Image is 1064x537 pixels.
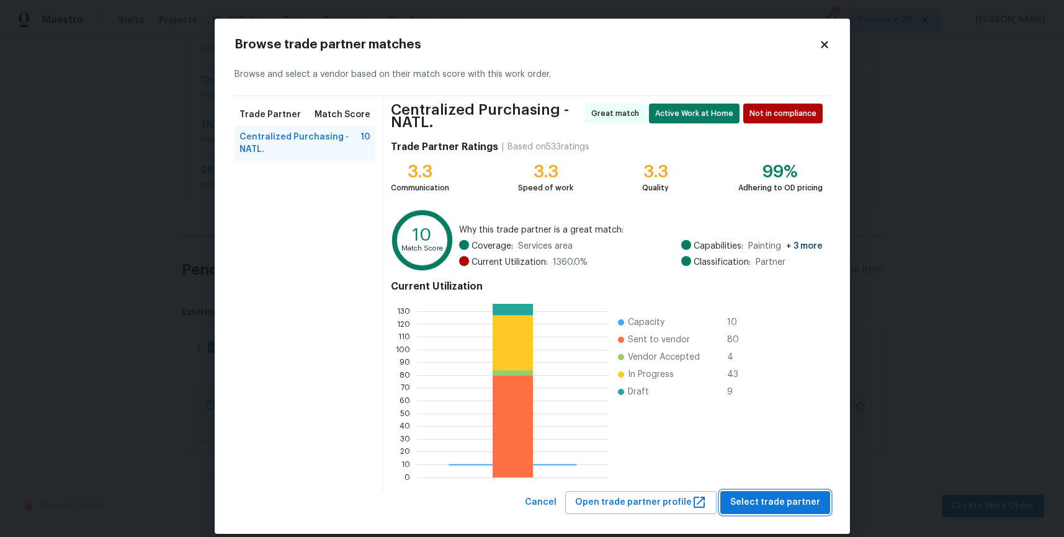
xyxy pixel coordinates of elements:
span: Not in compliance [749,107,821,120]
text: Match Score [402,245,444,252]
text: 10 [413,226,432,244]
div: Speed of work [518,182,573,194]
span: Draft [628,386,649,398]
span: 9 [727,386,747,398]
h4: Current Utilization [391,280,822,293]
span: Trade Partner [239,109,301,121]
span: 4 [727,351,747,363]
div: | [498,141,507,153]
span: + 3 more [786,242,823,251]
span: Open trade partner profile [575,495,707,510]
h4: Trade Partner Ratings [391,141,498,153]
span: Centralized Purchasing - NATL. [239,131,361,156]
span: Why this trade partner is a great match: [459,224,823,236]
text: 80 [400,371,411,379]
text: 20 [401,448,411,456]
span: Classification: [694,256,751,268]
text: 0 [405,474,411,481]
span: Coverage: [472,240,513,252]
span: 80 [727,334,747,346]
button: Cancel [520,491,561,514]
text: 50 [401,410,411,417]
span: Painting [748,240,823,252]
div: 99% [738,166,823,178]
span: Select trade partner [730,495,820,510]
span: 1360.0 % [553,256,588,268]
span: Centralized Purchasing - NATL. [391,104,581,128]
span: Active Work at Home [655,107,738,120]
div: 3.3 [518,166,573,178]
text: 30 [401,435,411,443]
span: Great match [591,107,644,120]
text: 60 [400,397,411,404]
span: 43 [727,368,747,381]
text: 120 [398,321,411,328]
div: Quality [642,182,669,194]
span: Services area [518,240,573,252]
div: Adhering to OD pricing [738,182,823,194]
span: In Progress [628,368,674,381]
text: 130 [398,308,411,315]
span: 10 [360,131,370,156]
text: 100 [396,346,411,353]
span: Match Score [315,109,370,121]
span: Cancel [525,495,557,510]
span: Capabilities: [694,240,743,252]
div: Communication [391,182,449,194]
span: Capacity [628,316,664,329]
div: Based on 533 ratings [507,141,589,153]
span: 10 [727,316,747,329]
text: 10 [402,461,411,468]
button: Select trade partner [720,491,830,514]
text: 90 [400,358,411,366]
div: Browse and select a vendor based on their match score with this work order. [235,53,830,96]
button: Open trade partner profile [565,491,717,514]
span: Vendor Accepted [628,351,700,363]
text: 110 [399,333,411,340]
span: Partner [756,256,785,268]
text: 70 [401,384,411,392]
text: 40 [400,422,411,430]
span: Sent to vendor [628,334,690,346]
span: Current Utilization: [472,256,548,268]
div: 3.3 [391,166,449,178]
div: 3.3 [642,166,669,178]
h2: Browse trade partner matches [235,38,819,51]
